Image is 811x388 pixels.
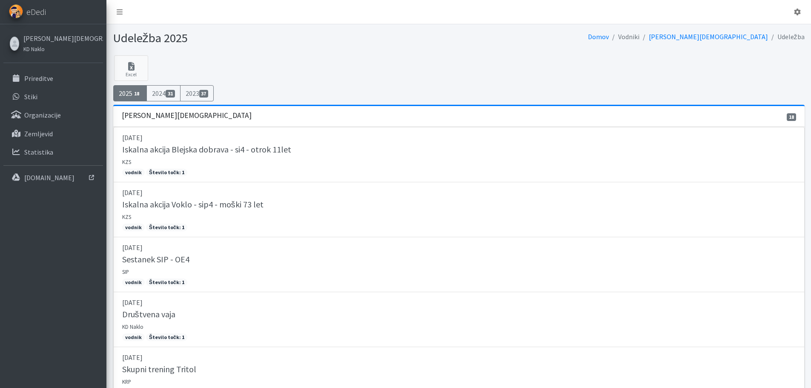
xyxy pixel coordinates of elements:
[122,254,189,264] h5: Sestanek SIP - OE4
[146,279,187,286] span: Število točk: 1
[122,224,145,231] span: vodnik
[113,292,805,347] a: [DATE] Društvena vaja KD Naklo vodnik Število točk: 1
[3,169,103,186] a: [DOMAIN_NAME]
[122,333,145,341] span: vodnik
[588,32,609,41] a: Domov
[787,113,796,121] span: 18
[166,90,175,98] span: 31
[24,173,75,182] p: [DOMAIN_NAME]
[122,364,196,374] h5: Skupni trening Tritol
[3,106,103,124] a: Organizacije
[122,199,264,210] h5: Iskalna akcija Voklo - sip4 - moški 73 let
[24,92,37,101] p: Stiki
[3,125,103,142] a: Zemljevid
[199,90,209,98] span: 37
[122,144,291,155] h5: Iskalna akcija Blejska dobrava - si4 - otrok 11let
[23,43,101,54] a: KD Naklo
[122,323,143,330] small: KD Naklo
[146,169,187,176] span: Število točk: 1
[24,74,53,83] p: Prireditve
[113,182,805,237] a: [DATE] Iskalna akcija Voklo - sip4 - moški 73 let KZS vodnik Število točk: 1
[3,70,103,87] a: Prireditve
[122,111,252,120] h3: [PERSON_NAME][DEMOGRAPHIC_DATA]
[132,90,142,98] span: 18
[609,31,639,43] li: Vodniki
[24,129,53,138] p: Zemljevid
[146,333,187,341] span: Število točk: 1
[113,31,456,46] h1: Udeležba 2025
[122,242,796,253] p: [DATE]
[122,378,131,385] small: KRP
[122,158,131,165] small: KZS
[114,55,148,81] a: Excel
[122,213,131,220] small: KZS
[122,309,175,319] h5: Društvena vaja
[24,111,61,119] p: Organizacije
[9,4,23,18] img: eDedi
[180,85,214,101] a: 202337
[122,187,796,198] p: [DATE]
[3,88,103,105] a: Stiki
[649,32,768,41] a: [PERSON_NAME][DEMOGRAPHIC_DATA]
[122,132,796,143] p: [DATE]
[146,85,181,101] a: 202431
[122,169,145,176] span: vodnik
[113,85,147,101] a: 202518
[26,6,46,18] span: eDedi
[113,237,805,292] a: [DATE] Sestanek SIP - OE4 SIP vodnik Število točk: 1
[122,352,796,362] p: [DATE]
[23,33,101,43] a: [PERSON_NAME][DEMOGRAPHIC_DATA]
[122,279,145,286] span: vodnik
[122,297,796,308] p: [DATE]
[768,31,805,43] li: Udeležba
[122,268,129,275] small: SIP
[3,144,103,161] a: Statistika
[113,127,805,182] a: [DATE] Iskalna akcija Blejska dobrava - si4 - otrok 11let KZS vodnik Število točk: 1
[24,148,53,156] p: Statistika
[146,224,187,231] span: Število točk: 1
[23,46,45,52] small: KD Naklo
